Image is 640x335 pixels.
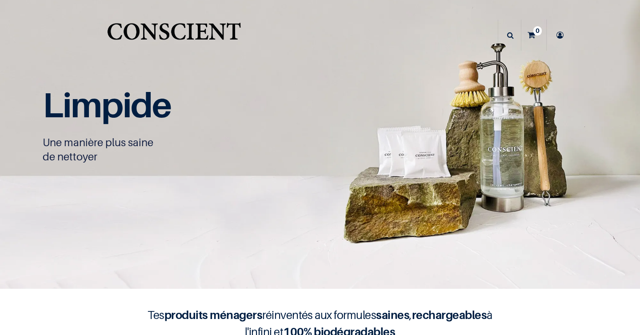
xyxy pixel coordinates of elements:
[533,26,542,35] sup: 0
[105,18,243,53] img: Conscient
[43,136,332,164] p: Une manière plus saine de nettoyer
[521,20,546,51] a: 0
[164,308,262,322] b: produits ménagers
[376,308,409,322] b: saines
[105,18,243,53] a: Logo of Conscient
[412,308,487,322] b: rechargeables
[43,84,171,125] span: Limpide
